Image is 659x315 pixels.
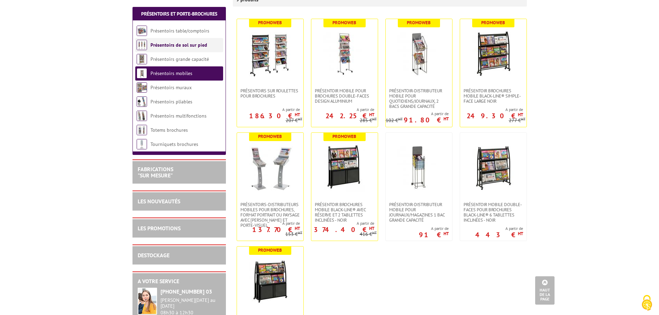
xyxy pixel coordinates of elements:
[137,54,147,64] img: Présentoirs grande capacité
[521,117,525,121] sup: HT
[258,133,282,139] b: Promoweb
[360,232,377,237] p: 416 €
[295,112,300,118] sup: HT
[386,111,449,117] span: A partir de
[249,114,300,118] p: 186.30 €
[285,232,302,237] p: 153 €
[138,278,221,285] h2: A votre service
[258,20,282,26] b: Promoweb
[137,111,147,121] img: Présentoirs multifonctions
[518,231,523,237] sup: HT
[460,88,527,104] a: Présentoir Brochures mobile Black-Line® simple-face large noir
[150,141,198,147] a: Tourniquets brochures
[150,84,192,91] a: Présentoirs muraux
[311,107,374,112] span: A partir de
[398,117,403,121] sup: HT
[138,166,173,179] a: FABRICATIONS"Sur Mesure"
[469,29,518,78] img: Présentoir Brochures mobile Black-Line® simple-face large noir
[150,28,209,34] a: Présentoirs table/comptoirs
[137,40,147,50] img: Présentoirs de sol sur pied
[150,99,192,105] a: Présentoirs pliables
[258,247,282,253] b: Promoweb
[298,117,302,121] sup: HT
[481,20,505,26] b: Promoweb
[137,68,147,78] img: Présentoirs mobiles
[635,291,659,315] button: Cookies (fenêtre modale)
[138,252,170,259] a: DESTOCKAGE
[460,107,523,112] span: A partir de
[311,202,378,223] a: Présentoir brochures mobile Black-Line® avec réserve et 2 tablettes inclinées - NOIR
[419,233,449,237] p: 91 €
[464,88,523,104] span: Présentoir Brochures mobile Black-Line® simple-face large noir
[161,288,212,295] strong: [PHONE_NUMBER] 03
[386,88,452,109] a: Présentoir-distributeur mobile pour quotidiens/journaux, 2 bacs grande capacité
[298,230,302,235] sup: HT
[475,233,523,237] p: 443 €
[315,202,374,223] span: Présentoir brochures mobile Black-Line® avec réserve et 2 tablettes inclinées - NOIR
[509,118,525,123] p: 277 €
[372,230,377,235] sup: HT
[386,202,452,223] a: Présentoir-Distributeur mobile pour journaux/magazines 1 bac grande capacité
[137,139,147,149] img: Tourniquets brochures
[252,228,300,232] p: 137.70 €
[137,26,147,36] img: Présentoirs table/comptoirs
[150,42,207,48] a: Présentoirs de sol sur pied
[419,226,449,231] span: A partir de
[372,117,377,121] sup: HT
[137,82,147,93] img: Présentoirs muraux
[237,107,300,112] span: A partir de
[311,88,378,104] a: Présentoir mobile pour brochures double-faces Design aluminium
[237,221,300,226] span: A partir de
[324,143,365,192] img: Présentoir brochures mobile Black-Line® avec réserve et 2 tablettes inclinées - NOIR
[137,125,147,135] img: Totems brochures
[138,198,180,205] a: LES NOUVEAUTÉS
[150,127,188,133] a: Totems brochures
[443,116,449,122] sup: HT
[295,225,300,231] sup: HT
[246,143,294,192] img: Présentoirs-distributeurs mobiles pour brochures, format portrait ou paysage avec capot et porte-...
[464,202,523,223] span: Présentoir mobile double-faces pour brochures Black-Line® 6 tablettes inclinées - NOIR
[240,202,300,228] span: Présentoirs-distributeurs mobiles pour brochures, format portrait ou paysage avec [PERSON_NAME] e...
[460,202,527,223] a: Présentoir mobile double-faces pour brochures Black-Line® 6 tablettes inclinées - NOIR
[286,118,302,123] p: 207 €
[315,88,374,104] span: Présentoir mobile pour brochures double-faces Design aluminium
[467,114,523,118] p: 249.30 €
[150,56,209,62] a: Présentoirs grande capacité
[395,143,443,192] img: Présentoir-Distributeur mobile pour journaux/magazines 1 bac grande capacité
[326,114,374,118] p: 242.25 €
[240,88,300,99] span: Présentoirs sur roulettes pour brochures
[137,96,147,107] img: Présentoirs pliables
[360,118,377,123] p: 285 €
[320,29,369,78] img: Présentoir mobile pour brochures double-faces Design aluminium
[150,70,192,76] a: Présentoirs mobiles
[332,133,356,139] b: Promoweb
[150,113,207,119] a: Présentoirs multifonctions
[161,297,221,309] div: [PERSON_NAME][DATE] au [DATE]
[395,29,443,78] img: Présentoir-distributeur mobile pour quotidiens/journaux, 2 bacs grande capacité
[237,88,303,99] a: Présentoirs sur roulettes pour brochures
[332,20,356,26] b: Promoweb
[407,20,431,26] b: Promoweb
[469,143,518,192] img: Présentoir mobile double-faces pour brochures Black-Line® 6 tablettes inclinées - NOIR
[138,225,181,232] a: LES PROMOTIONS
[389,202,449,223] span: Présentoir-Distributeur mobile pour journaux/magazines 1 bac grande capacité
[386,118,403,123] p: 102 €
[389,88,449,109] span: Présentoir-distributeur mobile pour quotidiens/journaux, 2 bacs grande capacité
[535,276,555,305] a: Haut de la page
[369,112,374,118] sup: HT
[314,228,374,232] p: 374.40 €
[638,294,656,312] img: Cookies (fenêtre modale)
[141,11,217,17] a: Présentoirs et Porte-brochures
[404,118,449,122] p: 91.80 €
[475,226,523,231] span: A partir de
[246,257,294,305] img: Présentoir brochures mobile Black-Line® 2 faces + Réserve + 4 tablettes inclinées - Noir
[518,112,523,118] sup: HT
[237,202,303,228] a: Présentoirs-distributeurs mobiles pour brochures, format portrait ou paysage avec [PERSON_NAME] e...
[443,231,449,237] sup: HT
[369,225,374,231] sup: HT
[138,288,157,315] img: widget-service.jpg
[311,221,374,226] span: A partir de
[246,29,294,78] img: Présentoirs sur roulettes pour brochures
